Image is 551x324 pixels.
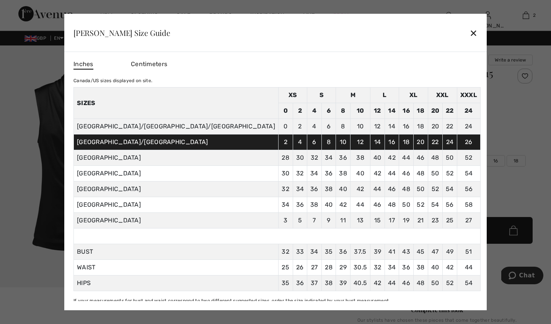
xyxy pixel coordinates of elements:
span: 38 [417,264,425,271]
span: 34 [388,264,396,271]
td: 52 [457,150,480,166]
span: 52 [446,279,454,287]
span: 43 [402,248,410,255]
span: 39 [339,279,347,287]
td: XS [278,87,307,103]
td: 24 [457,119,480,134]
td: 17 [385,213,399,228]
td: 14 [370,134,385,150]
span: 50 [431,279,439,287]
span: 47 [432,248,439,255]
td: 27 [457,213,480,228]
span: 36 [339,248,347,255]
span: 42 [374,279,381,287]
span: 44 [465,264,473,271]
td: 30 [293,150,307,166]
td: 6 [321,103,336,119]
td: 34 [321,150,336,166]
td: [GEOGRAPHIC_DATA] [73,150,278,166]
td: [GEOGRAPHIC_DATA]/[GEOGRAPHIC_DATA] [73,134,278,150]
span: 29 [339,264,347,271]
td: 42 [385,150,399,166]
td: 46 [385,181,399,197]
td: 19 [399,213,414,228]
td: M [336,87,370,103]
td: 54 [457,166,480,181]
td: 0 [278,119,293,134]
td: 12 [350,134,370,150]
span: 32 [374,264,381,271]
span: 32 [282,248,289,255]
td: 22 [443,103,457,119]
td: 52 [413,197,428,213]
td: 40 [370,150,385,166]
td: 56 [457,181,480,197]
td: 28 [278,150,293,166]
span: 48 [417,279,425,287]
td: [GEOGRAPHIC_DATA] [73,197,278,213]
td: 56 [443,197,457,213]
span: 36 [402,264,410,271]
td: 48 [428,150,443,166]
span: 49 [446,248,454,255]
td: 10 [336,134,350,150]
td: 46 [370,197,385,213]
td: 22 [428,134,443,150]
td: 50 [399,197,414,213]
div: ✕ [469,25,478,41]
td: 42 [370,166,385,181]
td: 23 [428,213,443,228]
td: 32 [307,150,322,166]
span: 33 [296,248,304,255]
td: 16 [399,119,414,134]
td: 42 [336,197,350,213]
td: 8 [321,134,336,150]
td: 13 [350,213,370,228]
td: 44 [385,166,399,181]
td: 36 [293,197,307,213]
span: 35 [282,279,290,287]
td: 2 [293,103,307,119]
td: 42 [350,181,370,197]
td: 40 [336,181,350,197]
span: Centimeters [131,60,167,68]
td: S [307,87,336,103]
span: Inches [73,60,93,70]
td: 48 [413,166,428,181]
td: 26 [457,134,480,150]
td: 6 [307,134,322,150]
td: 48 [385,197,399,213]
span: 25 [282,264,289,271]
td: 12 [370,119,385,134]
td: 36 [307,181,322,197]
td: 44 [350,197,370,213]
td: 20 [428,119,443,134]
td: 6 [321,119,336,134]
td: 44 [399,150,414,166]
td: 22 [443,119,457,134]
td: 40 [321,197,336,213]
td: 10 [350,103,370,119]
span: 30.5 [354,264,367,271]
td: 2 [293,119,307,134]
td: 38 [321,181,336,197]
td: 11 [336,213,350,228]
td: 12 [370,103,385,119]
span: Chat [18,5,34,12]
td: 24 [457,103,480,119]
td: 10 [350,119,370,134]
td: 38 [350,150,370,166]
span: 38 [325,279,333,287]
td: 34 [278,197,293,213]
td: 32 [278,181,293,197]
td: 20 [428,103,443,119]
td: 0 [278,103,293,119]
span: 40 [431,264,439,271]
td: 14 [385,119,399,134]
td: 16 [385,134,399,150]
td: L [370,87,399,103]
td: 14 [385,103,399,119]
td: [GEOGRAPHIC_DATA]/[GEOGRAPHIC_DATA]/[GEOGRAPHIC_DATA] [73,119,278,134]
span: 41 [388,248,395,255]
td: XXL [428,87,457,103]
